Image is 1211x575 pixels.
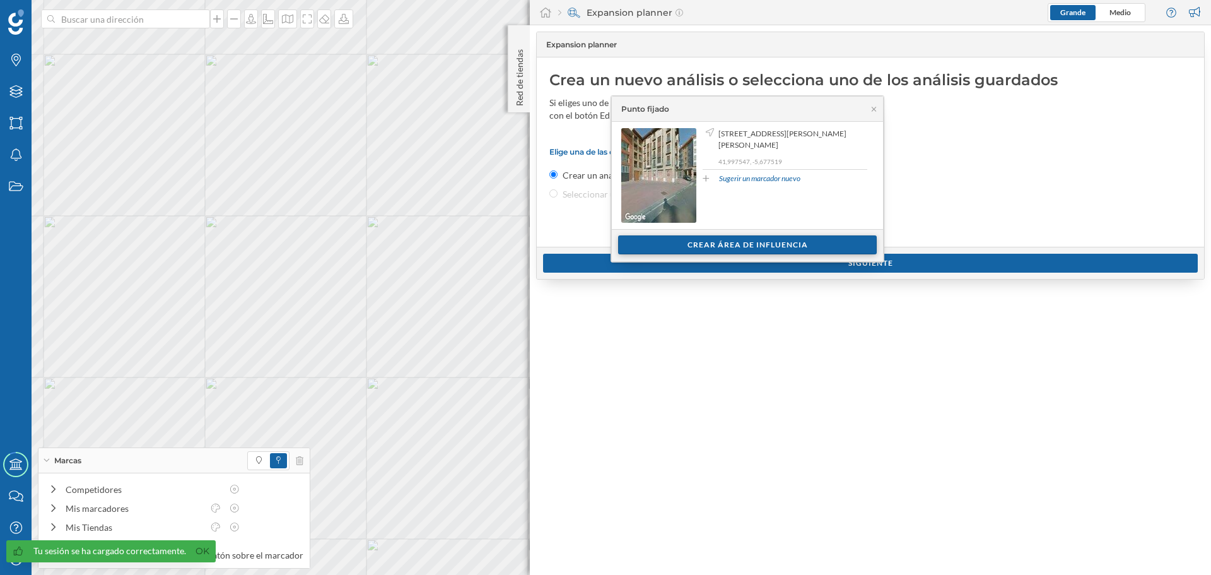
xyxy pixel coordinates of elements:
div: Mis marcadores [66,502,203,515]
span: Marcas [54,455,81,466]
div: Competidores [66,483,222,496]
span: Medio [1109,8,1131,17]
span: Soporte [25,9,70,20]
a: Sugerir un marcador nuevo [719,173,800,184]
p: 41,997547, -5,677519 [718,157,867,166]
div: Mis Tiendas [66,521,203,534]
span: [STREET_ADDRESS][PERSON_NAME][PERSON_NAME] [718,128,864,151]
div: Tu sesión se ha cargado correctamente. [33,545,186,557]
p: Elige una de las opciones: [549,147,1191,157]
img: streetview [621,128,696,223]
div: Expansion planner [558,6,683,19]
div: Crea un nuevo análisis o selecciona uno de los análisis guardados [549,70,1191,90]
div: Punto fijado [621,104,669,115]
img: Geoblink Logo [8,9,24,35]
span: Expansion planner [546,39,617,50]
p: Red de tiendas [513,44,526,106]
label: Crear un análisis nuevo [563,169,654,182]
span: Grande [1060,8,1085,17]
img: search-areas.svg [568,6,580,19]
a: Ok [192,544,213,559]
div: Si eliges uno de tus análisis guardados podrás visualizar sus resultados o modificarlo con el bot... [549,97,877,122]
